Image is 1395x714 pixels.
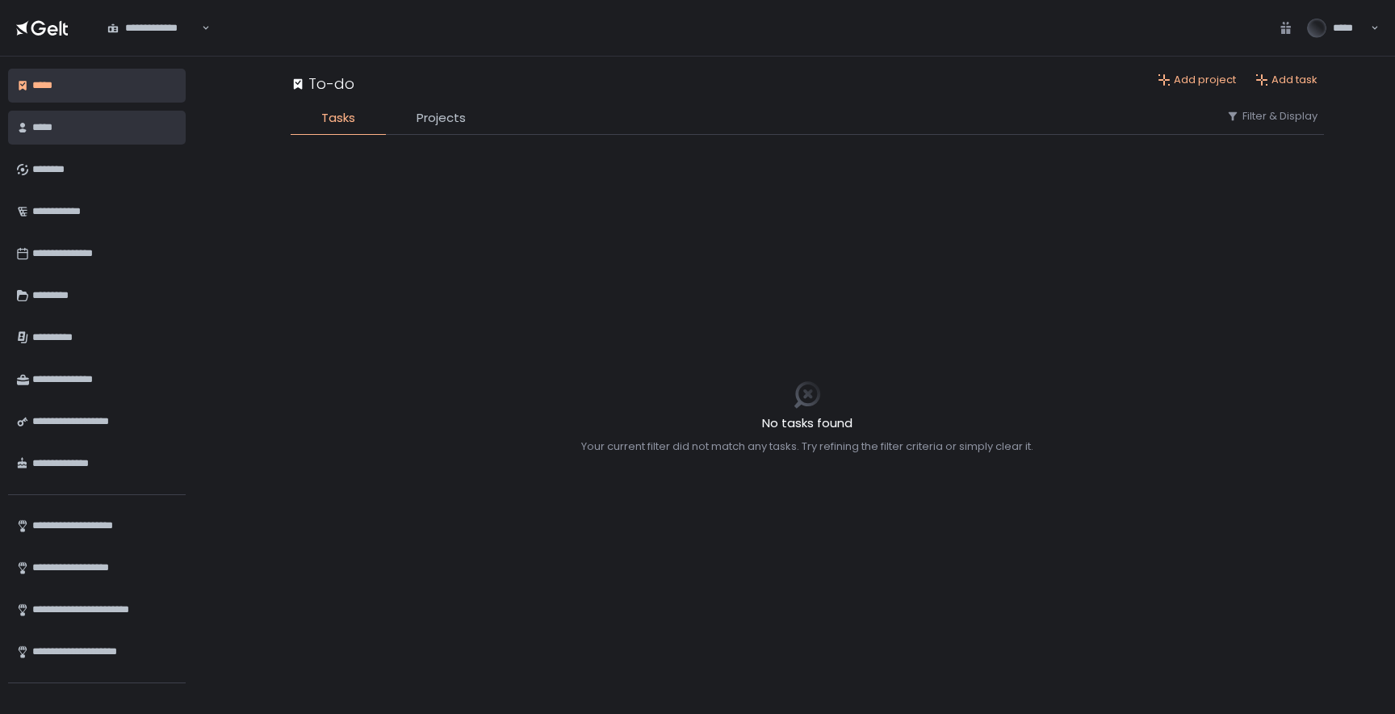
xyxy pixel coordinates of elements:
div: Your current filter did not match any tasks. Try refining the filter criteria or simply clear it. [581,439,1033,454]
button: Add project [1158,73,1236,87]
button: Add task [1255,73,1317,87]
span: Tasks [321,109,355,128]
h2: No tasks found [581,414,1033,433]
div: Search for option [97,11,210,45]
button: Filter & Display [1226,109,1317,124]
input: Search for option [199,20,200,36]
span: Projects [417,109,466,128]
div: To-do [291,73,354,94]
